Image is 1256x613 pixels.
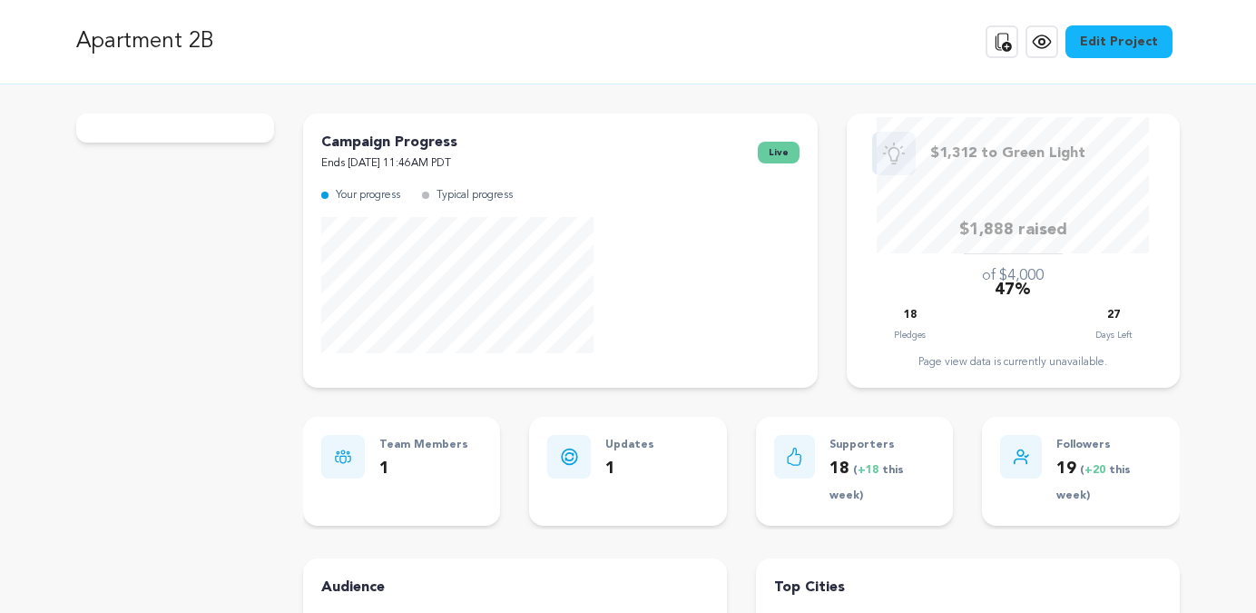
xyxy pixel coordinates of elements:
p: Supporters [829,435,935,456]
p: Followers [1056,435,1162,456]
a: Edit Project [1065,25,1173,58]
p: 27 [1107,305,1120,326]
p: 47% [995,277,1031,303]
p: of $4,000 [982,265,1044,287]
span: ( this week) [1056,465,1131,502]
p: 1 [605,456,654,482]
div: Page view data is currently unavailable. [865,355,1162,370]
p: Team Members [379,435,468,456]
p: Typical progress [437,185,513,206]
h4: Top Cities [774,577,1162,598]
span: +20 [1084,465,1109,476]
p: 19 [1056,456,1162,509]
span: +18 [858,465,882,476]
p: Updates [605,435,654,456]
span: ( this week) [829,465,904,502]
p: Apartment 2B [76,25,213,58]
p: 18 [904,305,917,326]
p: 1 [379,456,468,482]
p: Pledges [894,326,926,344]
p: 18 [829,456,935,509]
p: Days Left [1095,326,1132,344]
p: Campaign Progress [321,132,457,153]
p: Ends [DATE] 11:46AM PDT [321,153,457,174]
h4: Audience [321,577,709,598]
p: Your progress [336,185,400,206]
span: live [758,142,800,163]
